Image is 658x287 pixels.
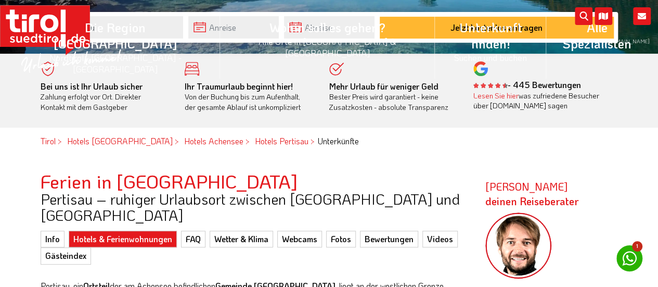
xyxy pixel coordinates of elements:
[314,135,359,147] li: Unterkünfte
[485,213,552,279] img: frag-markus.png
[633,7,651,25] i: Kontakt
[41,247,91,264] a: Gästeindex
[233,35,422,58] small: Alle Orte in [GEOGRAPHIC_DATA] & [GEOGRAPHIC_DATA]
[485,180,579,208] strong: [PERSON_NAME]
[326,231,356,247] a: Fotos
[185,81,314,113] div: Von der Buchung bis zum Aufenthalt, der gesamte Ablauf ist unkompliziert
[329,81,458,113] div: Bester Preis wird garantiert - keine Zusatzkosten - absolute Transparenz
[41,135,56,146] a: Tirol
[10,8,220,86] a: Die Region [GEOGRAPHIC_DATA]Nordtirol - [GEOGRAPHIC_DATA] - [GEOGRAPHIC_DATA]
[181,231,205,247] a: FAQ
[255,135,308,146] a: Hotels Pertisau
[473,91,519,101] a: Lesen Sie hier
[360,231,418,247] a: Bewertungen
[69,231,177,247] a: Hotels & Ferienwohnungen
[447,52,534,63] small: Suchen und buchen
[210,231,273,247] a: Wetter & Klima
[422,231,458,247] a: Videos
[632,241,642,252] span: 1
[184,135,243,146] a: Hotels Achensee
[277,231,322,247] a: Webcams
[220,8,435,70] a: Wohin soll es gehen?Alle Orte in [GEOGRAPHIC_DATA] & [GEOGRAPHIC_DATA]
[546,8,648,63] a: Alle Spezialisten
[41,81,170,113] div: Zahlung erfolgt vor Ort. Direkter Kontakt mit dem Gastgeber
[23,52,208,74] small: Nordtirol - [GEOGRAPHIC_DATA] - [GEOGRAPHIC_DATA]
[41,231,64,247] a: Info
[67,135,173,146] a: Hotels [GEOGRAPHIC_DATA]
[473,91,602,111] div: was zufriedene Besucher über [DOMAIN_NAME] sagen
[41,191,470,223] h3: Pertisau – ruhiger Urlaubsort zwischen [GEOGRAPHIC_DATA] und [GEOGRAPHIC_DATA]
[616,245,642,271] a: 1
[41,171,470,192] h2: Ferien in [GEOGRAPHIC_DATA]
[485,194,579,208] span: deinen Reiseberater
[435,8,546,74] a: Unterkunft finden!Suchen und buchen
[595,7,612,25] i: Karte öffnen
